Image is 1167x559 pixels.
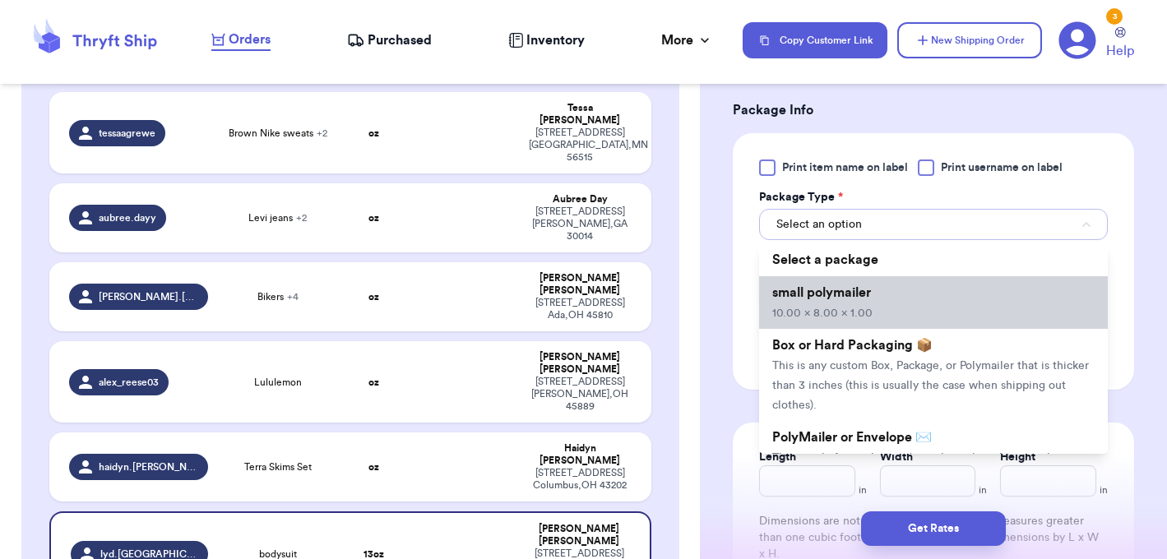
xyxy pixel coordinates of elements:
[759,189,843,206] label: Package Type
[229,30,271,49] span: Orders
[772,339,933,352] span: Box or Hard Packaging 📦
[1106,8,1123,25] div: 3
[772,253,878,266] span: Select a package
[99,460,198,474] span: haidyn.[PERSON_NAME]
[229,127,327,140] span: Brown Nike sweats
[529,127,632,164] div: [STREET_ADDRESS] [GEOGRAPHIC_DATA] , MN 56515
[99,127,155,140] span: tessaagrewe
[1100,483,1108,497] span: in
[508,30,585,50] a: Inventory
[368,292,379,302] strong: oz
[529,442,632,467] div: Haidyn [PERSON_NAME]
[296,213,307,223] span: + 2
[1106,27,1134,61] a: Help
[782,159,908,176] span: Print item name on label
[776,216,862,233] span: Select an option
[368,213,379,223] strong: oz
[880,449,913,465] label: Width
[759,209,1108,240] button: Select an option
[1106,41,1134,61] span: Help
[99,290,198,303] span: [PERSON_NAME].[PERSON_NAME]
[368,462,379,472] strong: oz
[772,360,1089,411] span: This is any custom Box, Package, or Polymailer that is thicker than 3 inches (this is usually the...
[743,22,887,58] button: Copy Customer Link
[257,290,299,303] span: Bikers
[287,292,299,302] span: + 4
[248,211,307,224] span: Levi jeans
[861,511,1006,546] button: Get Rates
[529,523,630,547] div: [PERSON_NAME] [PERSON_NAME]
[368,128,379,138] strong: oz
[364,549,384,559] strong: 13 oz
[772,431,932,444] span: PolyMailer or Envelope ✉️
[979,483,987,497] span: in
[244,460,312,474] span: Terra Skims Set
[529,351,632,376] div: [PERSON_NAME] [PERSON_NAME]
[529,206,632,243] div: [STREET_ADDRESS] [PERSON_NAME] , GA 30014
[529,297,632,321] div: [STREET_ADDRESS] Ada , OH 45810
[1000,449,1035,465] label: Height
[317,128,327,138] span: + 2
[529,467,632,492] div: [STREET_ADDRESS] Columbus , OH 43202
[772,452,1081,503] span: This is only for mailers and envelopes less than 3 inches thick. If your envelope is over 18” in ...
[529,272,632,297] div: [PERSON_NAME] [PERSON_NAME]
[897,22,1042,58] button: New Shipping Order
[526,30,585,50] span: Inventory
[99,211,156,224] span: aubree.dayy
[368,30,432,50] span: Purchased
[772,286,871,299] span: small polymailer
[99,376,159,389] span: alex_reese03
[529,376,632,413] div: [STREET_ADDRESS] [PERSON_NAME] , OH 45889
[733,100,1134,120] h3: Package Info
[1058,21,1096,59] a: 3
[661,30,713,50] div: More
[529,102,632,127] div: Tessa [PERSON_NAME]
[941,159,1063,176] span: Print username on label
[368,377,379,387] strong: oz
[859,483,867,497] span: in
[254,376,302,389] span: Lululemon
[759,449,796,465] label: Length
[772,307,873,319] span: 10.00 x 8.00 x 1.00
[211,30,271,51] a: Orders
[347,30,432,50] a: Purchased
[529,193,632,206] div: Aubree Day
